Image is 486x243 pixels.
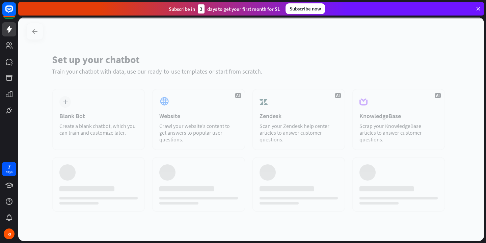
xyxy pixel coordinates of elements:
[286,3,325,14] div: Subscribe now
[198,4,205,13] div: 3
[169,4,280,13] div: Subscribe in days to get your first month for $1
[7,164,11,170] div: 7
[2,162,16,176] a: 7 days
[4,228,15,239] div: PJ
[6,170,12,174] div: days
